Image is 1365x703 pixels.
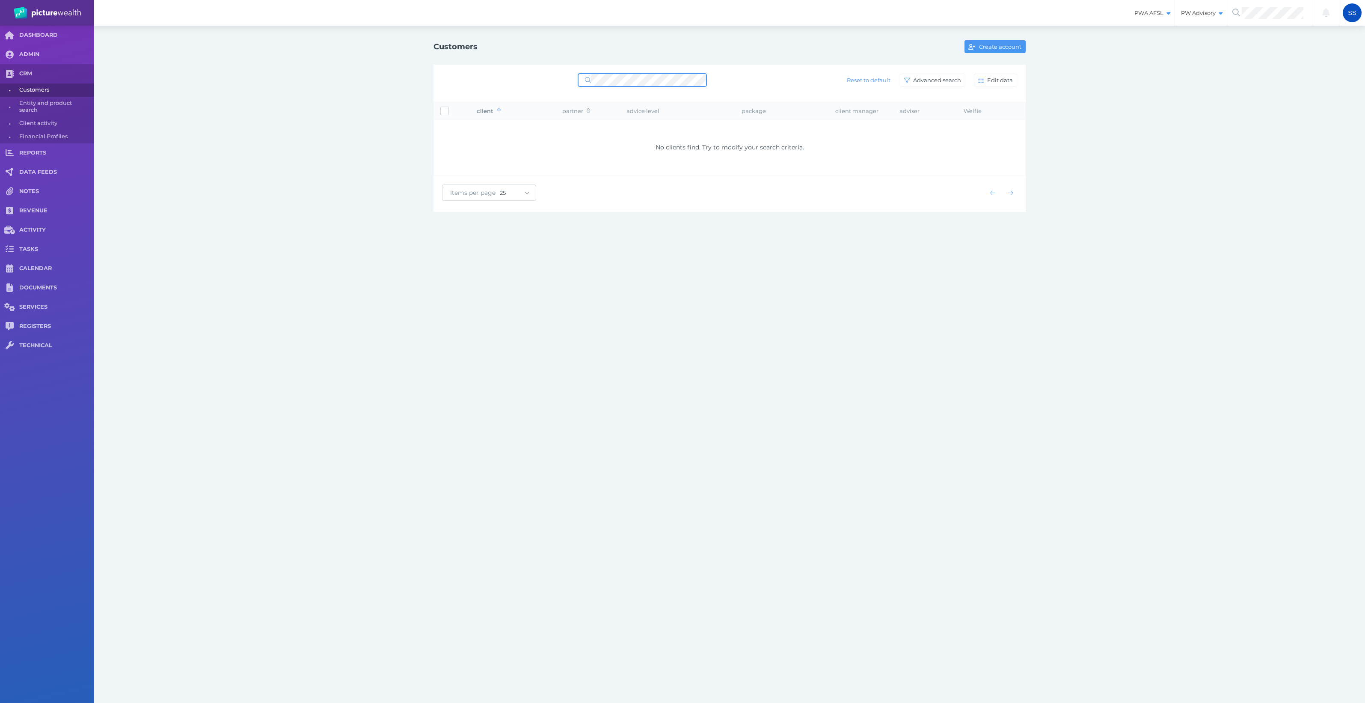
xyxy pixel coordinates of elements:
button: Advanced search [900,74,965,86]
span: Create account [977,43,1025,50]
span: REPORTS [19,149,94,157]
span: PWA AFSL [1128,9,1175,17]
button: Show next page [1004,186,1017,199]
span: partner [562,107,590,114]
span: Financial Profiles [19,130,91,143]
span: DASHBOARD [19,32,94,39]
th: Welfie [957,102,991,120]
span: DOCUMENTS [19,284,94,292]
span: Client activity [19,117,91,130]
th: adviser [893,102,957,120]
span: Edit data [985,77,1017,83]
div: Sakshi Sakshi [1343,3,1362,22]
button: Edit data [974,74,1017,86]
th: advice level [620,102,735,120]
span: CRM [19,70,94,77]
span: ADMIN [19,51,94,58]
span: Customers [19,83,91,97]
button: Create account [964,40,1026,53]
span: Reset to default [843,77,894,83]
button: Show previous page [986,186,999,199]
span: Items per page [442,189,500,197]
span: SS [1348,9,1356,16]
span: ACTIVITY [19,226,94,234]
span: No clients find. Try to modify your search criteria. [656,143,804,151]
span: TASKS [19,246,94,253]
span: DATA FEEDS [19,169,94,176]
span: Advanced search [911,77,965,83]
span: TECHNICAL [19,342,94,349]
button: Reset to default [843,74,895,86]
th: package [735,102,829,120]
img: PW [14,7,81,19]
span: PW Advisory [1175,9,1227,17]
th: client manager [829,102,893,120]
span: Entity and product search [19,97,91,117]
h1: Customers [433,42,478,51]
span: client [477,107,501,114]
span: REVENUE [19,207,94,214]
span: CALENDAR [19,265,94,272]
span: REGISTERS [19,323,94,330]
span: SERVICES [19,304,94,311]
span: NOTES [19,188,94,195]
